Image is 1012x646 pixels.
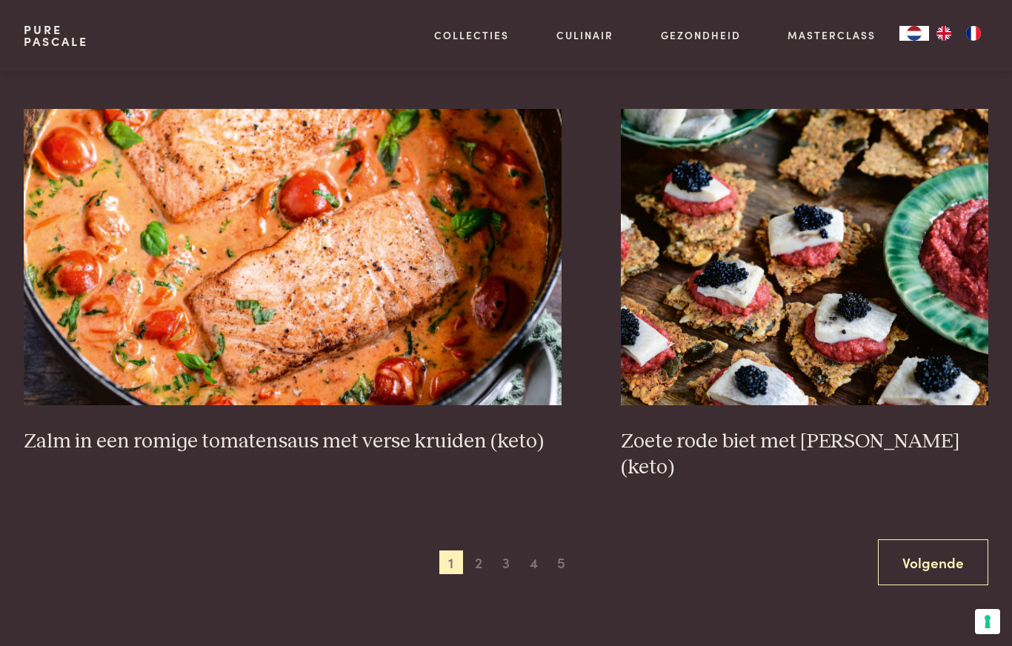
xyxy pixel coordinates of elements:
h3: Zalm in een romige tomatensaus met verse kruiden (keto) [24,429,562,455]
ul: Language list [929,26,988,41]
a: PurePascale [24,24,88,47]
a: Culinair [556,27,613,43]
a: EN [929,26,959,41]
button: Uw voorkeuren voor toestemming voor trackingtechnologieën [975,609,1000,634]
span: 4 [522,550,545,574]
a: Masterclass [788,27,876,43]
span: 3 [494,550,518,574]
span: 5 [549,550,573,574]
a: Zoete rode biet met zure haring (keto) Zoete rode biet met [PERSON_NAME] (keto) [621,109,988,480]
div: Language [899,26,929,41]
img: Zalm in een romige tomatensaus met verse kruiden (keto) [24,109,562,405]
aside: Language selected: Nederlands [899,26,988,41]
span: 1 [439,550,463,574]
h3: Zoete rode biet met [PERSON_NAME] (keto) [621,429,988,480]
a: Collecties [434,27,509,43]
span: 2 [467,550,490,574]
a: FR [959,26,988,41]
a: Gezondheid [661,27,741,43]
a: NL [899,26,929,41]
a: Zalm in een romige tomatensaus met verse kruiden (keto) Zalm in een romige tomatensaus met verse ... [24,109,562,454]
a: Volgende [878,539,988,586]
img: Zoete rode biet met zure haring (keto) [621,109,988,405]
